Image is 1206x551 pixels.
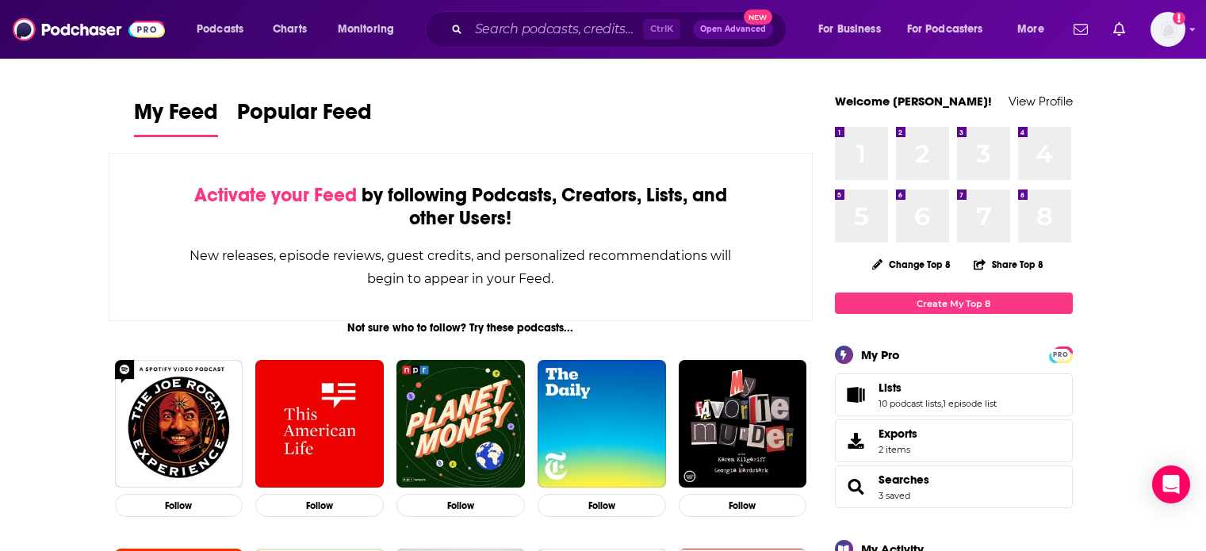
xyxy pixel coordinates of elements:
[189,184,733,230] div: by following Podcasts, Creators, Lists, and other Users!
[744,10,772,25] span: New
[835,293,1073,314] a: Create My Top 8
[186,17,264,42] button: open menu
[134,98,218,135] span: My Feed
[538,494,666,517] button: Follow
[197,18,243,40] span: Podcasts
[879,427,917,441] span: Exports
[679,360,807,488] img: My Favorite Murder with Karen Kilgariff and Georgia Hardstark
[693,20,773,39] button: Open AdvancedNew
[1150,12,1185,47] span: Logged in as Bcprpro33
[1006,17,1064,42] button: open menu
[338,18,394,40] span: Monitoring
[879,381,902,395] span: Lists
[941,398,943,409] span: ,
[1051,349,1070,361] span: PRO
[835,419,1073,462] a: Exports
[327,17,415,42] button: open menu
[194,183,357,207] span: Activate your Feed
[1152,465,1190,503] div: Open Intercom Messenger
[1009,94,1073,109] a: View Profile
[396,494,525,517] button: Follow
[907,18,983,40] span: For Podcasters
[861,347,900,362] div: My Pro
[840,476,872,498] a: Searches
[440,11,802,48] div: Search podcasts, credits, & more...
[700,25,766,33] span: Open Advanced
[835,465,1073,508] span: Searches
[879,398,941,409] a: 10 podcast lists
[879,381,997,395] a: Lists
[679,494,807,517] button: Follow
[879,490,910,501] a: 3 saved
[255,494,384,517] button: Follow
[13,14,165,44] img: Podchaser - Follow, Share and Rate Podcasts
[538,360,666,488] img: The Daily
[897,17,1006,42] button: open menu
[1051,348,1070,360] a: PRO
[943,398,997,409] a: 1 episode list
[469,17,643,42] input: Search podcasts, credits, & more...
[1150,12,1185,47] button: Show profile menu
[115,494,243,517] button: Follow
[1107,16,1131,43] a: Show notifications dropdown
[273,18,307,40] span: Charts
[879,473,929,487] a: Searches
[835,373,1073,416] span: Lists
[879,444,917,455] span: 2 items
[807,17,901,42] button: open menu
[115,360,243,488] img: The Joe Rogan Experience
[1067,16,1094,43] a: Show notifications dropdown
[189,244,733,290] div: New releases, episode reviews, guest credits, and personalized recommendations will begin to appe...
[396,360,525,488] img: Planet Money
[818,18,881,40] span: For Business
[973,249,1044,280] button: Share Top 8
[1173,12,1185,25] svg: Add a profile image
[255,360,384,488] img: This American Life
[1017,18,1044,40] span: More
[109,321,814,335] div: Not sure who to follow? Try these podcasts...
[262,17,316,42] a: Charts
[863,254,961,274] button: Change Top 8
[643,19,680,40] span: Ctrl K
[840,384,872,406] a: Lists
[835,94,992,109] a: Welcome [PERSON_NAME]!
[840,430,872,452] span: Exports
[134,98,218,137] a: My Feed
[1150,12,1185,47] img: User Profile
[237,98,372,137] a: Popular Feed
[237,98,372,135] span: Popular Feed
